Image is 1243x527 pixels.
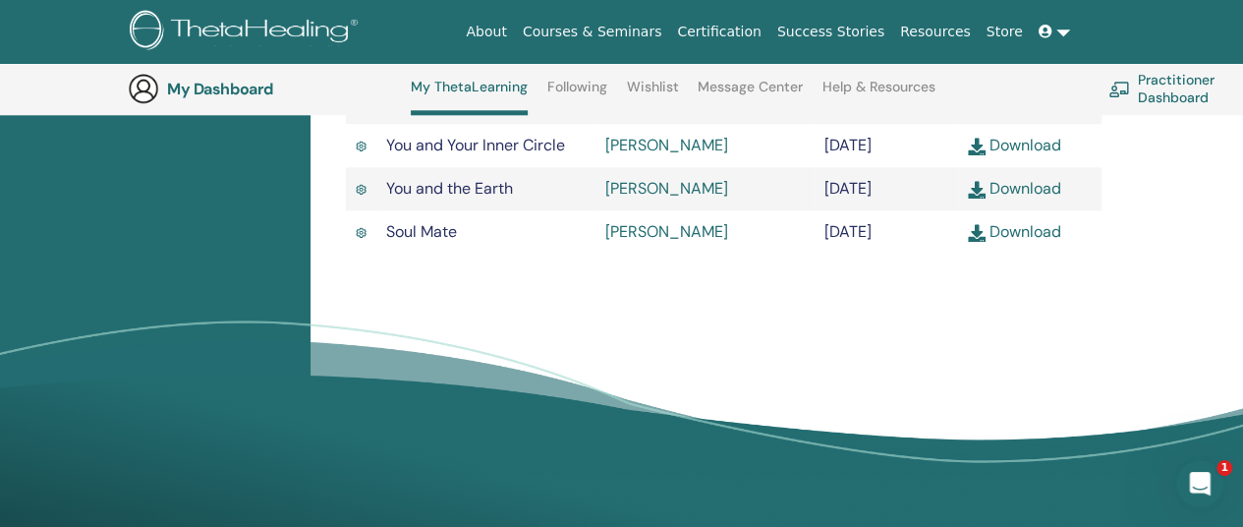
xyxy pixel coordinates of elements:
[892,14,979,50] a: Resources
[356,139,367,153] img: Active Certificate
[386,178,513,199] span: You and the Earth
[968,138,986,155] img: download.svg
[1216,460,1232,476] span: 1
[968,224,986,242] img: download.svg
[128,73,159,104] img: generic-user-icon.jpg
[386,135,565,155] span: You and Your Inner Circle
[822,79,935,110] a: Help & Resources
[968,178,1061,199] a: Download
[979,14,1031,50] a: Store
[698,79,803,110] a: Message Center
[605,135,728,155] a: [PERSON_NAME]
[769,14,892,50] a: Success Stories
[669,14,768,50] a: Certification
[815,210,958,254] td: [DATE]
[411,79,528,115] a: My ThetaLearning
[130,10,365,54] img: logo.png
[515,14,670,50] a: Courses & Seminars
[1108,81,1130,96] img: chalkboard-teacher.svg
[1176,460,1223,507] iframe: Intercom live chat
[386,221,457,242] span: Soul Mate
[968,181,986,199] img: download.svg
[167,80,364,98] h3: My Dashboard
[968,135,1061,155] a: Download
[458,14,514,50] a: About
[605,221,728,242] a: [PERSON_NAME]
[356,182,367,197] img: Active Certificate
[605,178,728,199] a: [PERSON_NAME]
[356,225,367,240] img: Active Certificate
[968,221,1061,242] a: Download
[627,79,679,110] a: Wishlist
[815,167,958,210] td: [DATE]
[815,124,958,167] td: [DATE]
[547,79,607,110] a: Following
